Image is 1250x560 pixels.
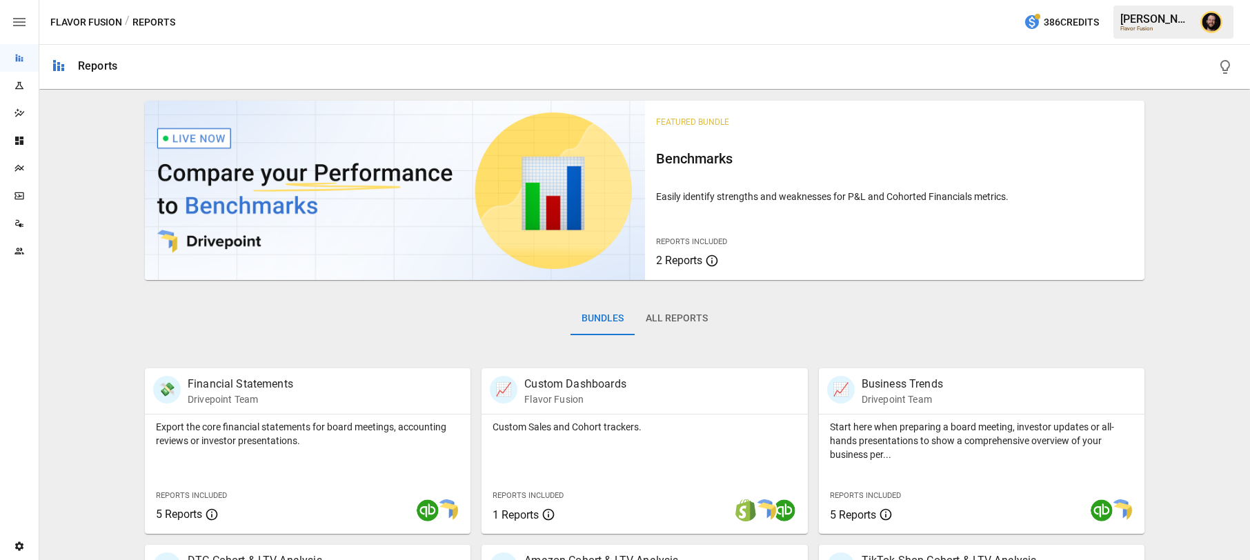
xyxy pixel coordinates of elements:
div: [PERSON_NAME] [1120,12,1192,26]
p: Easily identify strengths and weaknesses for P&L and Cohorted Financials metrics. [656,190,1134,203]
span: Reports Included [156,491,227,500]
p: Drivepoint Team [188,392,293,406]
div: / [125,14,130,31]
h6: Benchmarks [656,148,1134,170]
span: Reports Included [830,491,901,500]
img: Ciaran Nugent [1200,11,1222,33]
img: shopify [735,499,757,521]
div: 📈 [490,376,517,403]
span: Reports Included [493,491,564,500]
div: Reports [78,59,117,72]
span: 5 Reports [830,508,876,521]
span: Reports Included [656,237,727,246]
p: Custom Sales and Cohort trackers. [493,420,796,434]
button: All Reports [635,302,719,335]
img: video thumbnail [145,101,645,280]
img: quickbooks [1091,499,1113,521]
p: Financial Statements [188,376,293,392]
p: Flavor Fusion [524,392,626,406]
span: 2 Reports [656,254,702,267]
img: quickbooks [773,499,795,521]
div: 📈 [827,376,855,403]
button: Bundles [571,302,635,335]
p: Custom Dashboards [524,376,626,392]
button: Flavor Fusion [50,14,122,31]
div: 💸 [153,376,181,403]
span: 386 Credits [1044,14,1099,31]
img: smart model [1110,499,1132,521]
img: smart model [436,499,458,521]
p: Start here when preparing a board meeting, investor updates or all-hands presentations to show a ... [830,420,1133,461]
button: 386Credits [1018,10,1104,35]
span: Featured Bundle [656,117,729,127]
p: Business Trends [862,376,943,392]
img: quickbooks [417,499,439,521]
span: 5 Reports [156,508,202,521]
div: Flavor Fusion [1120,26,1192,32]
p: Drivepoint Team [862,392,943,406]
p: Export the core financial statements for board meetings, accounting reviews or investor presentat... [156,420,459,448]
img: smart model [754,499,776,521]
button: Ciaran Nugent [1192,3,1231,41]
span: 1 Reports [493,508,539,521]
